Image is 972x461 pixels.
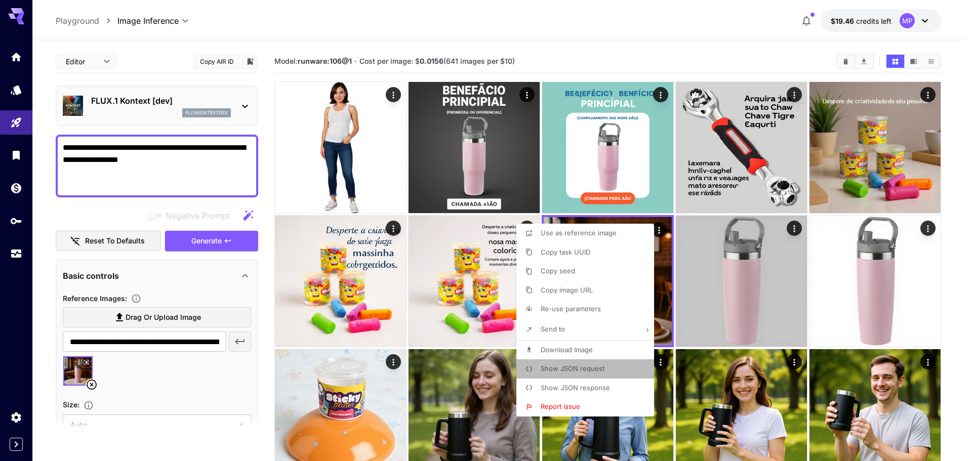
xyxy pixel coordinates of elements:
[541,286,593,294] span: Copy image URL
[541,364,604,372] span: Show JSON request
[541,384,610,392] span: Show JSON response
[541,325,565,333] span: Send to
[541,229,617,237] span: Use as reference image
[541,305,601,313] span: Re-use parameters
[541,267,575,275] span: Copy seed
[541,248,590,256] span: Copy task UUID
[541,346,593,354] span: Download Image
[541,402,580,410] span: Report issue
